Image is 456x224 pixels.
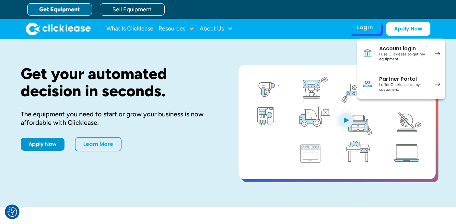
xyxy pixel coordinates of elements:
[100,3,165,16] a: Sell Equipment
[357,69,445,99] a: Partner PortalI offer Clicklease to my customers.
[337,111,355,129] img: Blue play button logo on a light blue circular background
[26,22,91,35] img: Clicklease logo
[357,39,445,99] nav: Log In
[362,48,373,59] img: Bank icon
[7,207,17,217] button: Consent Preferences
[21,138,64,151] a: Apply Now
[200,22,233,35] div: About Us
[26,22,91,35] a: home
[21,110,218,127] div: The equipment you need to start or grow your business is now affordable with Clicklease.
[386,22,430,36] a: Apply Now
[106,22,153,35] a: What Is Clicklease
[239,65,436,179] a: open lightbox
[7,207,17,217] img: Revisit consent button
[379,52,428,62] div: I use Clicklease to get my equipment
[379,76,428,82] div: Partner Portal
[75,137,122,151] a: Learn More
[379,82,428,92] div: I offer Clicklease to my customers.
[357,24,373,31] div: Log In
[357,39,445,69] a: Account loginI use Clicklease to get my equipment
[362,79,373,89] img: Person icon
[27,3,92,16] a: Get Equipment
[435,52,440,55] img: arrow
[379,45,428,52] div: Account login
[21,65,218,100] h1: Get your automated decision in seconds.
[435,82,440,86] img: arrow
[158,22,194,35] div: Resources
